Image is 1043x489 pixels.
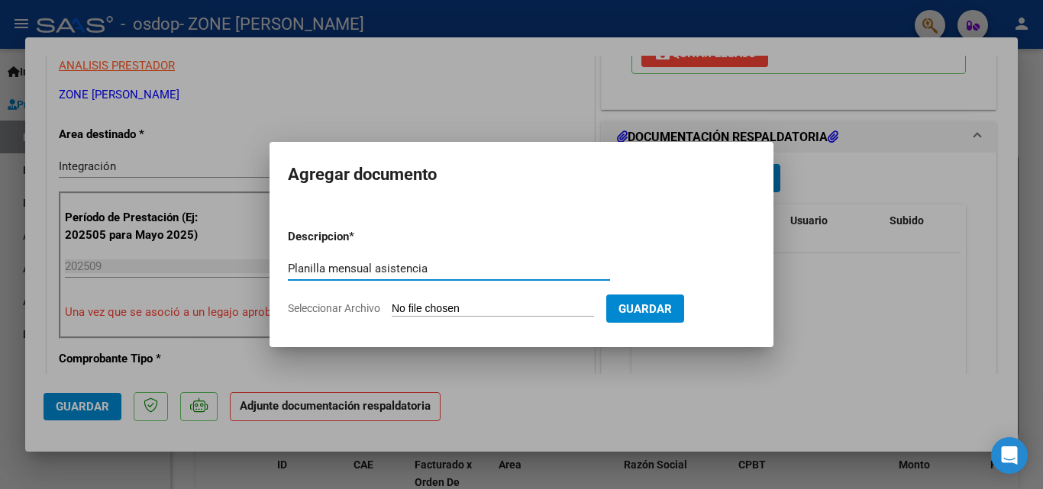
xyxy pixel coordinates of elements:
[606,294,684,323] button: Guardar
[991,437,1028,474] div: Open Intercom Messenger
[288,302,380,314] span: Seleccionar Archivo
[288,228,428,246] p: Descripcion
[618,302,672,316] span: Guardar
[288,160,755,189] h2: Agregar documento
